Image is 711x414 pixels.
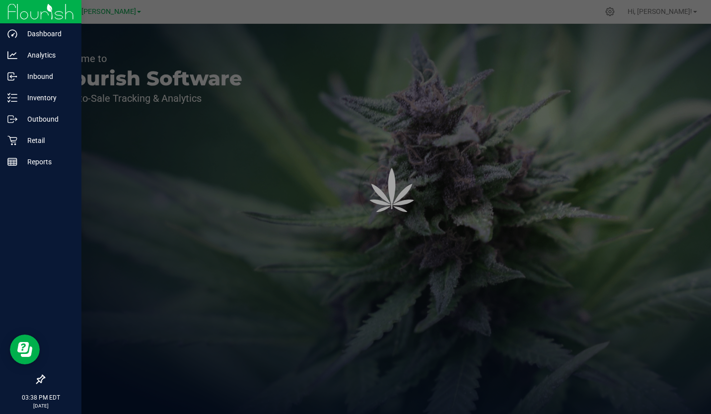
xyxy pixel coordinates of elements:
[7,71,17,81] inline-svg: Inbound
[17,49,77,61] p: Analytics
[17,135,77,146] p: Retail
[17,156,77,168] p: Reports
[7,114,17,124] inline-svg: Outbound
[7,93,17,103] inline-svg: Inventory
[7,136,17,145] inline-svg: Retail
[17,28,77,40] p: Dashboard
[4,393,77,402] p: 03:38 PM EDT
[7,50,17,60] inline-svg: Analytics
[17,92,77,104] p: Inventory
[10,335,40,364] iframe: Resource center
[4,402,77,410] p: [DATE]
[17,70,77,82] p: Inbound
[7,157,17,167] inline-svg: Reports
[17,113,77,125] p: Outbound
[7,29,17,39] inline-svg: Dashboard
